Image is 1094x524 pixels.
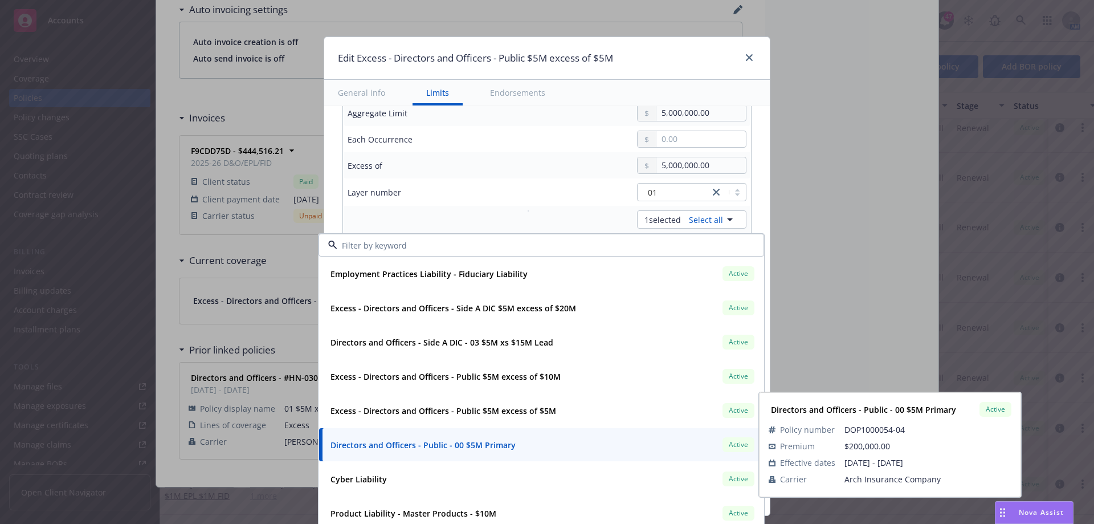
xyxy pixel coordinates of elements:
span: Active [727,303,750,313]
span: 01 [648,186,657,198]
strong: Excess - Directors and Officers - Public $5M excess of $5M [330,405,556,416]
strong: Directors and Officers - Side A DIC - 03 $5M xs $15M Lead [330,337,553,348]
input: Filter by keyword [337,239,741,251]
input: 0.00 [656,105,746,121]
a: close [709,185,723,199]
span: Active [727,337,750,347]
div: Each Occurrence [348,133,413,145]
span: Arch Insurance Company [844,473,1011,485]
span: DOP1000054-04 [844,424,1011,436]
span: 01 [643,186,704,198]
strong: Directors and Officers - Public - 00 $5M Primary [330,440,516,450]
input: 0.00 [656,157,746,173]
div: Layer number [348,186,401,198]
div: Primary lines of coverage [348,231,444,243]
button: General info [324,80,399,105]
span: Carrier [780,473,807,485]
span: Active [727,371,750,381]
button: 1selectedSelect all [637,210,746,229]
h1: Edit Excess - Directors and Officers - Public $5M excess of $5M [338,51,613,66]
div: Aggregate Limit [348,107,407,119]
strong: Cyber Liability [330,474,387,485]
span: [DATE] - [DATE] [844,457,1011,469]
input: 0.00 [656,131,746,147]
strong: Excess - Directors and Officers - Public $5M excess of $10M [330,371,561,382]
a: close [742,51,756,64]
span: Active [727,440,750,450]
strong: Excess - Directors and Officers - Side A DIC $5M excess of $20M [330,303,576,314]
span: $200,000.00 [844,441,890,452]
strong: Employment Practices Liability - Fiduciary Liability [330,269,528,279]
span: 1 selected [644,214,681,226]
button: Limits [413,80,463,105]
span: Nova Assist [1019,507,1064,517]
span: Effective dates [780,457,835,469]
span: Active [984,404,1007,415]
a: Select all [684,214,723,226]
strong: Directors and Officers - Public - 00 $5M Primary [771,404,956,415]
span: Active [727,269,750,279]
button: Nova Assist [995,501,1073,524]
div: Drag to move [995,502,1010,523]
span: Policy number [780,424,835,436]
span: Active [727,405,750,416]
span: Premium [780,440,815,452]
div: Excess of [348,160,382,172]
span: Active [727,474,750,484]
button: Endorsements [476,80,559,105]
